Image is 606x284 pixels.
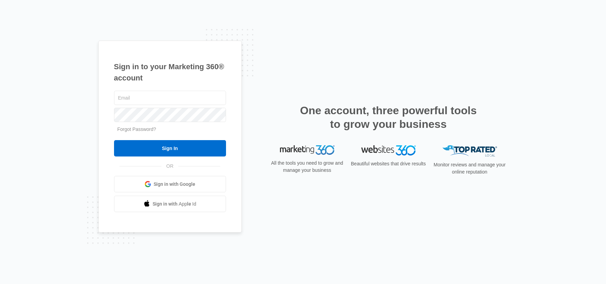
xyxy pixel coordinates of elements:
span: OR [161,163,178,170]
input: Sign In [114,140,226,156]
h1: Sign in to your Marketing 360® account [114,61,226,84]
p: All the tools you need to grow and manage your business [269,160,346,174]
img: Top Rated Local [442,145,497,156]
p: Monitor reviews and manage your online reputation [432,161,508,176]
img: Marketing 360 [280,145,335,155]
a: Sign in with Apple Id [114,196,226,212]
p: Beautiful websites that drive results [350,160,427,167]
a: Forgot Password? [117,126,156,132]
span: Sign in with Apple Id [153,200,196,208]
span: Sign in with Google [154,181,195,188]
img: Websites 360 [361,145,416,155]
a: Sign in with Google [114,176,226,192]
input: Email [114,91,226,105]
h2: One account, three powerful tools to grow your business [298,104,479,131]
